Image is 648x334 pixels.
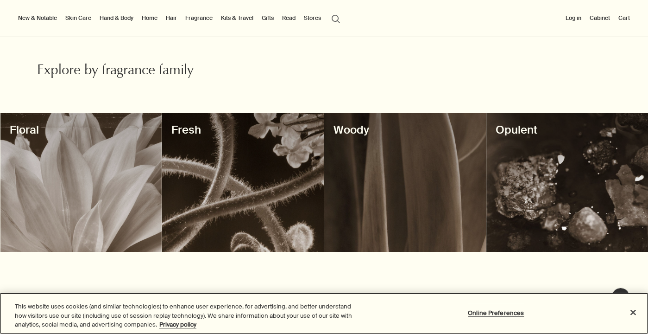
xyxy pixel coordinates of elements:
a: More information about your privacy, opens in a new tab [159,321,196,328]
a: Read [280,13,297,24]
a: decorativeFresh [162,113,324,252]
a: Cabinet [588,13,612,24]
button: Open search [327,9,344,27]
h3: Woody [333,122,477,137]
button: Close [623,302,643,322]
a: Fragrance [183,13,214,24]
a: Hand & Body [98,13,135,24]
a: decorativeOpulent [486,113,648,252]
button: Stores [302,13,323,24]
h3: Floral [10,122,153,137]
button: New & Notable [16,13,59,24]
a: Gifts [260,13,276,24]
a: Kits & Travel [219,13,255,24]
button: Online Preferences, Opens the preference center dialog [467,303,525,322]
button: Cart [617,13,632,24]
h3: Opulent [496,122,639,137]
button: Log in [564,13,583,24]
h2: Explore by fragrance family [37,62,228,81]
button: Live Assistance [611,288,630,306]
a: Hair [164,13,179,24]
div: This website uses cookies (and similar technologies) to enhance user experience, for advertising,... [15,302,356,329]
a: Skin Care [63,13,93,24]
h3: Fresh [171,122,315,137]
a: Home [140,13,159,24]
a: decorativeWoody [324,113,486,252]
a: decorativeFloral [0,113,162,252]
